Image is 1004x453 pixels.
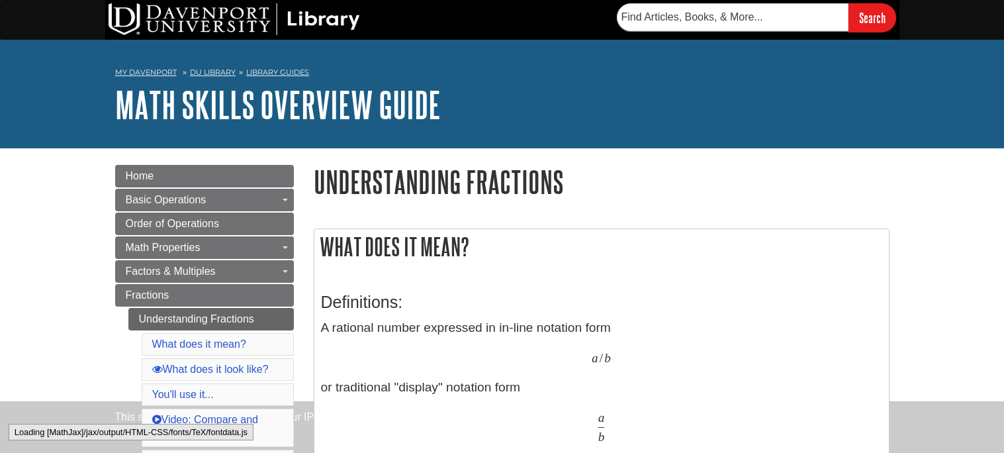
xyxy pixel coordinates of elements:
[617,3,896,32] form: Searches DU Library's articles, books, and more
[152,414,258,441] a: Video: Compare and Order Fractions
[115,189,294,211] a: Basic Operations
[126,289,169,301] span: Fractions
[115,284,294,307] a: Fractions
[321,293,882,312] h3: Definitions:
[128,308,294,330] a: Understanding Fractions
[115,213,294,235] a: Order of Operations
[152,338,246,350] a: What does it mean?
[598,429,605,444] span: b
[115,67,177,78] a: My Davenport
[152,364,269,375] a: What does it look like?
[152,389,214,400] a: You'll use it...
[314,165,890,199] h1: Understanding Fractions
[126,194,206,205] span: Basic Operations
[115,260,294,283] a: Factors & Multiples
[115,64,890,85] nav: breadcrumb
[115,84,441,125] a: Math Skills Overview Guide
[9,424,253,440] div: Loading [MathJax]/jax/output/HTML-CSS/fonts/TeX/fontdata.js
[314,229,889,264] h2: What does it mean?
[126,242,201,253] span: Math Properties
[246,68,309,77] a: Library Guides
[592,350,598,366] span: a
[109,3,360,35] img: DU Library
[115,165,294,187] a: Home
[126,218,219,229] span: Order of Operations
[598,410,605,425] span: a
[848,3,896,32] input: Search
[600,350,603,366] span: /
[190,68,236,77] a: DU Library
[126,170,154,181] span: Home
[604,350,611,366] span: b
[115,236,294,259] a: Math Properties
[126,266,216,277] span: Factors & Multiples
[617,3,848,31] input: Find Articles, Books, & More...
